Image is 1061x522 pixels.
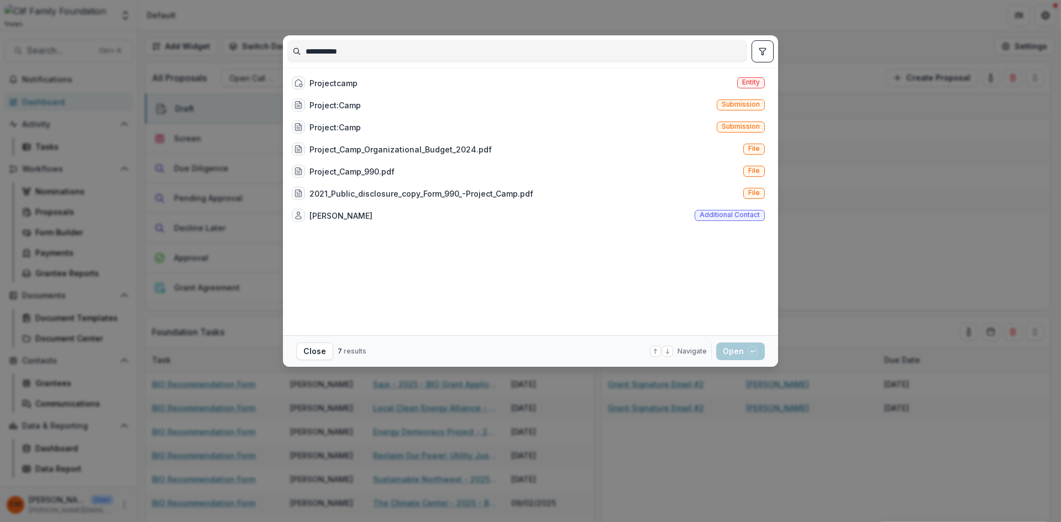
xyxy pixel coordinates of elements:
[309,166,395,177] div: Project_Camp_990.pdf
[338,347,342,355] span: 7
[748,189,760,197] span: File
[748,145,760,152] span: File
[309,99,361,111] div: Project:Camp
[309,144,492,155] div: Project_Camp_Organizational_Budget_2024.pdf
[752,40,774,62] button: toggle filters
[700,211,760,219] span: Additional contact
[309,77,358,89] div: Projectcamp
[309,210,372,222] div: [PERSON_NAME]
[716,342,765,360] button: Open
[309,188,533,199] div: 2021_Public_disclosure_copy_Form_990_-Project_Camp.pdf
[344,347,366,355] span: results
[677,346,707,356] span: Navigate
[742,78,760,86] span: Entity
[309,122,361,133] div: Project:Camp
[748,167,760,175] span: File
[722,101,760,108] span: Submission
[296,342,333,360] button: Close
[722,123,760,130] span: Submission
